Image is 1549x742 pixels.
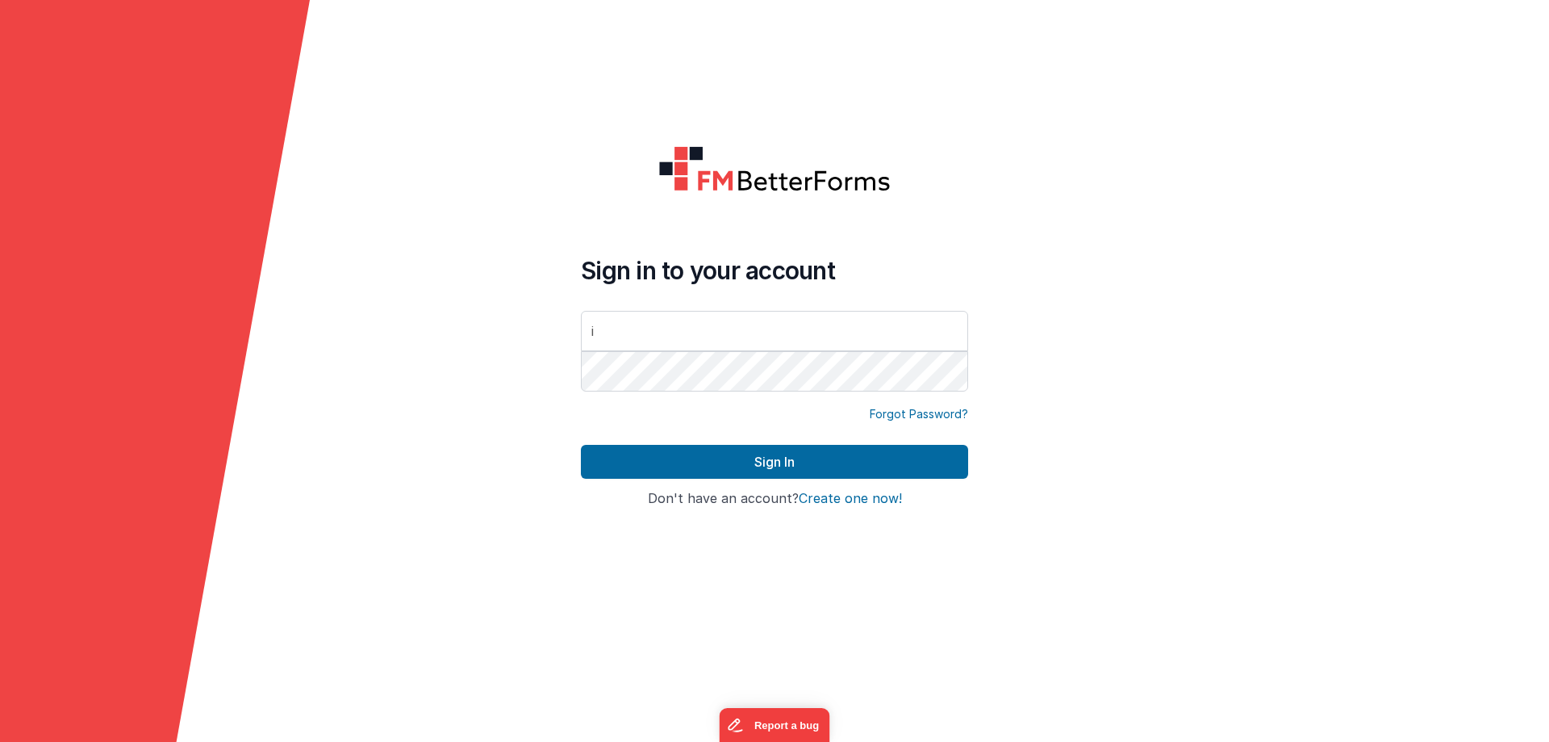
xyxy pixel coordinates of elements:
[581,445,968,479] button: Sign In
[581,492,968,506] h4: Don't have an account?
[581,311,968,351] input: Email Address
[870,406,968,422] a: Forgot Password?
[799,492,902,506] button: Create one now!
[581,256,968,285] h4: Sign in to your account
[720,708,830,742] iframe: Marker.io feedback button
